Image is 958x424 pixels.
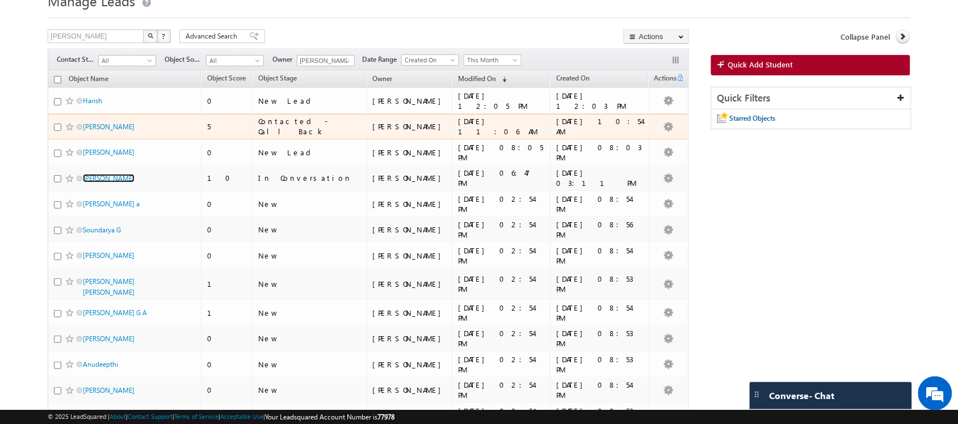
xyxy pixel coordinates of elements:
div: 5 [207,121,247,132]
a: [PERSON_NAME] [83,386,135,395]
div: [DATE] 02:54 PM [458,274,545,294]
input: Type to Search [297,55,355,66]
img: d_60004797649_company_0_60004797649 [19,60,48,74]
div: [DATE] 02:54 PM [458,194,545,214]
a: Object Stage [253,72,302,87]
span: Object Source [165,54,206,65]
div: [PERSON_NAME] [373,121,447,132]
a: Show All Items [339,56,354,67]
span: Created On [556,74,590,82]
div: [PERSON_NAME] [373,199,447,209]
a: Soundarya G [83,226,121,234]
a: About [110,413,126,420]
div: New [258,359,362,370]
a: [PERSON_NAME] [83,251,135,260]
div: 10 [207,173,247,183]
span: All [207,56,260,66]
div: [PERSON_NAME] [373,279,447,289]
span: Your Leadsquared Account Number is [265,413,394,421]
div: [DATE] 08:53 PM [556,328,644,349]
a: Harish [83,96,102,105]
em: Start Chat [154,334,206,349]
span: Advanced Search [186,31,241,41]
div: [PERSON_NAME] [373,359,447,370]
a: Terms of Service [174,413,219,420]
a: Acceptable Use [220,413,263,420]
div: [PERSON_NAME] [373,251,447,261]
div: [DATE] 10:54 AM [556,116,644,137]
div: [DATE] 12:05 PM [458,91,545,111]
div: [DATE] 02:54 PM [458,328,545,349]
span: Date Range [362,54,401,65]
img: Search [148,33,153,39]
a: [PERSON_NAME] [83,122,135,131]
div: [DATE] 03:11 PM [556,168,644,188]
span: This Month [464,55,518,65]
span: Created On [402,55,456,65]
span: Object Stage [258,74,297,82]
span: ? [162,31,167,41]
div: [DATE] 02:54 PM [458,219,545,240]
a: This Month [464,54,522,66]
div: [DATE] 08:53 PM [556,354,644,375]
a: [PERSON_NAME] [83,334,135,343]
button: Actions [624,29,689,44]
span: Owner [272,54,297,65]
div: [DATE] 02:54 PM [458,380,545,400]
div: 0 [207,333,247,344]
div: [PERSON_NAME] [373,147,447,158]
div: 1 [207,279,247,289]
div: 0 [207,359,247,370]
input: Check all records [54,76,61,83]
div: 0 [207,224,247,235]
span: Actions [649,72,677,87]
div: [PERSON_NAME] [373,385,447,395]
a: [PERSON_NAME] a [83,200,140,208]
div: New [258,279,362,289]
div: New Lead [258,147,362,158]
span: 77978 [377,413,394,421]
div: [DATE] 06:47 PM [458,168,545,188]
div: [DATE] 08:54 PM [556,245,644,266]
div: New [258,333,362,344]
div: Chat with us now [59,60,191,74]
div: [DATE] 08:03 PM [556,142,644,163]
div: [DATE] 08:05 PM [458,142,545,163]
div: 0 [207,147,247,158]
div: [DATE] 08:53 PM [556,274,644,294]
button: ? [157,29,171,43]
div: [DATE] 02:54 PM [458,245,545,266]
span: Owner [373,74,393,83]
div: 0 [207,96,247,106]
a: Object Score [201,72,251,87]
div: New [258,224,362,235]
div: Contacted - Call Back [258,116,362,137]
span: (sorted descending) [498,75,507,84]
div: [PERSON_NAME] [373,333,447,344]
div: [PERSON_NAME] [373,224,447,235]
img: carter-drag [753,390,762,399]
a: Modified On (sorted descending) [452,72,512,87]
div: Minimize live chat window [186,6,213,33]
a: [PERSON_NAME] [PERSON_NAME] [83,277,135,296]
span: Converse - Chat [770,391,835,401]
div: New [258,308,362,318]
div: [DATE] 08:54 PM [556,194,644,214]
a: All [206,55,264,66]
div: New [258,199,362,209]
div: [DATE] 02:54 PM [458,354,545,375]
div: New [258,251,362,261]
div: New Lead [258,96,362,106]
a: [PERSON_NAME] [83,148,135,156]
div: [PERSON_NAME] [373,96,447,106]
div: 0 [207,251,247,261]
div: [DATE] 08:54 PM [556,303,644,323]
div: Quick Filters [712,87,911,109]
div: [DATE] 08:54 PM [556,380,644,400]
div: [DATE] 08:56 PM [556,219,644,240]
a: Created On [551,72,595,87]
a: Created On [401,54,459,66]
span: Starred Objects [730,114,776,122]
div: [DATE] 12:03 PM [556,91,644,111]
span: Object Score [207,74,246,82]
